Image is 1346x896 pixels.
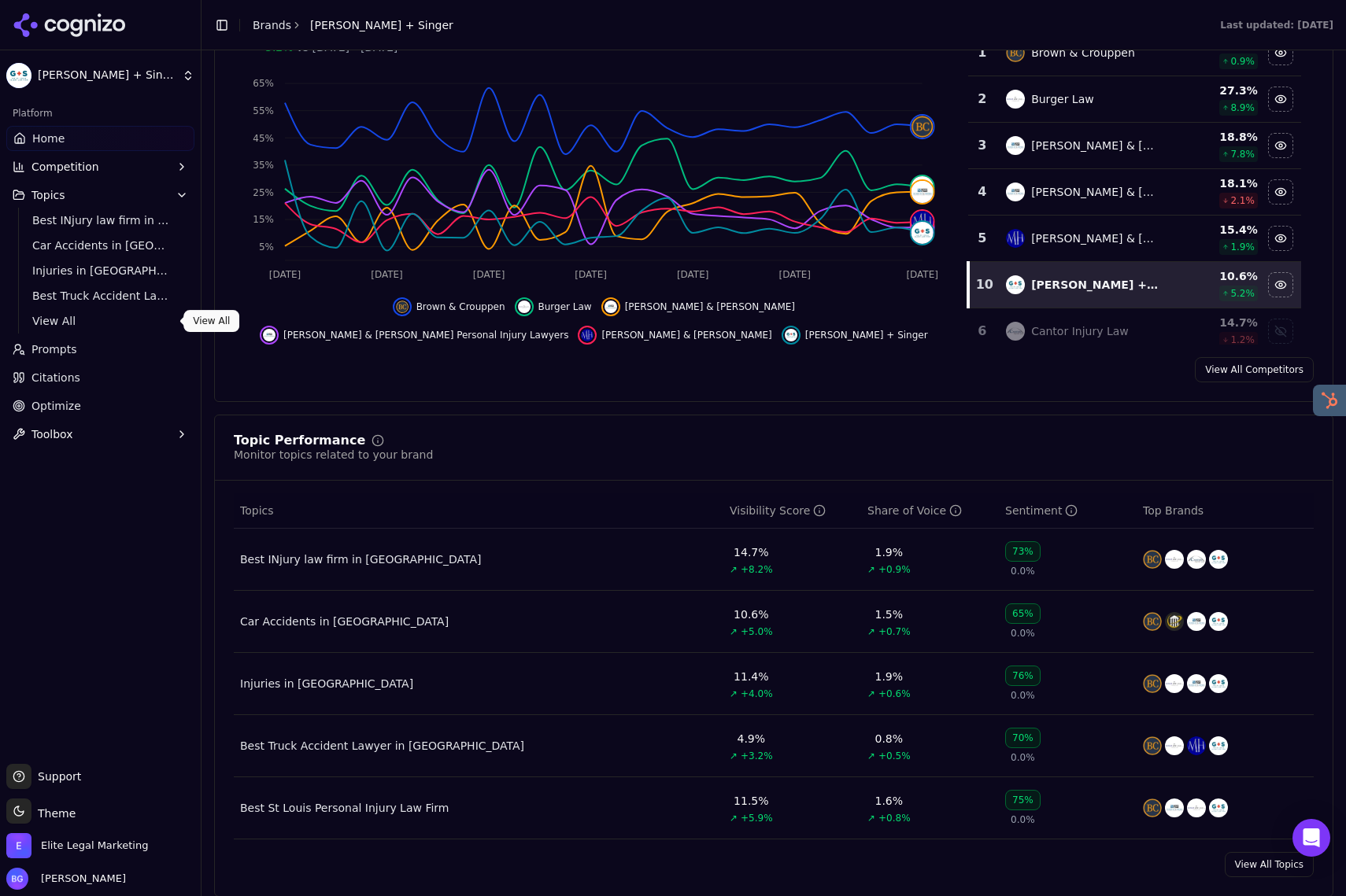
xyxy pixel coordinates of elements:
div: 75% [1005,790,1041,810]
tspan: [DATE] [371,269,403,280]
div: 5 [974,229,990,248]
img: brown & crouppen [1143,612,1162,631]
button: Hide schultz & myers personal injury lawyers data [1268,179,1293,205]
div: 14.7% [734,544,768,560]
img: goldblatt + singer [1209,674,1228,693]
p: View All [193,315,230,327]
a: View All [26,310,176,332]
span: Best INjury law firm in [GEOGRAPHIC_DATA] [32,212,169,228]
span: 7.8 % [1230,148,1255,160]
img: schultz & myers [605,301,617,313]
span: ↗ [730,688,738,700]
tspan: 5% [259,242,274,253]
span: Car Accidents in [GEOGRAPHIC_DATA] [32,238,169,253]
span: 1.9 % [1230,241,1255,253]
div: Brown & Crouppen [1031,45,1135,61]
img: Brian Gomez [6,868,28,890]
th: sentiment [999,493,1137,529]
span: ↗ [867,625,875,638]
span: +0.8% [878,812,911,824]
span: [PERSON_NAME] + Singer [38,68,176,83]
a: View All Topics [1225,852,1314,877]
tspan: [DATE] [269,269,301,280]
span: [PERSON_NAME] & [PERSON_NAME] [601,329,771,341]
div: 65% [1005,603,1041,624]
img: cantor injury law [1187,550,1206,569]
span: 0.0% [1011,751,1035,764]
span: Optimize [31,398,81,414]
span: ↗ [867,563,875,576]
tspan: [DATE] [677,269,709,280]
a: View All Competitors [1195,357,1314,382]
img: burger law [1006,90,1025,109]
span: [PERSON_NAME] & [PERSON_NAME] [625,301,795,313]
tr: 2burger lawBurger Law27.3%8.9%Hide burger law data [968,76,1301,123]
span: ↗ [730,625,738,638]
img: burger law [1165,674,1184,693]
a: Best St Louis Personal Injury Law Firm [240,800,449,816]
div: Sentiment [1005,503,1078,518]
button: Toolbox [6,422,194,447]
th: shareOfVoice [861,493,999,529]
div: 6 [974,322,990,341]
div: Car Accidents in [GEOGRAPHIC_DATA] [240,614,449,629]
span: Competition [31,159,99,175]
img: schultz & myers personal injury lawyers [263,329,275,341]
span: +0.6% [878,688,911,700]
tr: 4schultz & myers personal injury lawyers[PERSON_NAME] & [PERSON_NAME] Personal Injury Lawyers18.1... [968,169,1301,216]
div: Topic Performance [234,434,365,447]
button: Hide brown & crouppen data [1268,40,1293,65]
a: Injuries in [GEOGRAPHIC_DATA] [26,260,176,282]
a: Best INjury law firm in [GEOGRAPHIC_DATA] [240,551,481,567]
img: schultz & myers personal injury lawyers [1187,612,1206,631]
img: roach law [1165,612,1184,631]
span: 0.9 % [1230,55,1255,68]
div: 70% [1005,728,1041,748]
div: Last updated: [DATE] [1220,19,1333,31]
a: Best Truck Accident Lawyer in [GEOGRAPHIC_DATA] [240,738,524,754]
span: ↗ [730,750,738,762]
tr: 3schultz & myers[PERSON_NAME] & [PERSON_NAME]18.8%7.8%Hide schultz & myers data [968,123,1301,169]
span: Support [31,769,81,784]
div: Cantor Injury Law [1031,323,1129,339]
span: Prompts [31,341,77,357]
img: goldblatt + singer [1006,275,1025,294]
button: Show cantor injury law data [1268,319,1293,344]
a: Car Accidents in [GEOGRAPHIC_DATA] [26,234,176,256]
tspan: [DATE] [473,269,505,280]
tr: 5miller & hine[PERSON_NAME] & [PERSON_NAME]15.4%1.9%Hide miller & hine data [968,216,1301,262]
img: burger law [1165,550,1184,569]
div: 18.8 % [1172,129,1258,145]
button: Hide goldblatt + singer data [1268,272,1293,297]
span: Top Brands [1143,503,1204,518]
button: Topics [6,183,194,208]
button: Hide schultz & myers data [1268,133,1293,158]
a: Best Truck Accident Lawyer in [GEOGRAPHIC_DATA] [26,285,176,307]
button: Hide brown & crouppen data [393,297,505,316]
span: +3.2% [741,750,773,762]
a: Injuries in [GEOGRAPHIC_DATA] [240,676,413,691]
button: Competition [6,154,194,179]
img: schultz & myers personal injury lawyers [1187,674,1206,693]
div: Share of Voice [867,503,962,518]
span: Best Truck Accident Lawyer in [GEOGRAPHIC_DATA] [32,288,169,304]
img: brown & crouppen [396,301,409,313]
span: ↗ [867,688,875,700]
span: +5.0% [741,625,773,638]
span: +8.2% [741,563,773,576]
img: burger law [1187,798,1206,817]
span: 0.0% [1011,689,1035,702]
div: Visibility Score [730,503,826,518]
span: Toolbox [31,426,73,442]
img: brown & crouppen [1006,43,1025,62]
span: Topics [31,187,65,203]
div: [PERSON_NAME] & [PERSON_NAME] Personal Injury Lawyers [1031,184,1159,200]
img: burger law [912,176,934,198]
img: Elite Legal Marketing [6,833,31,858]
div: Open Intercom Messenger [1292,819,1330,857]
div: 15.4 % [1172,222,1258,238]
span: 2.1 % [1230,194,1255,207]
